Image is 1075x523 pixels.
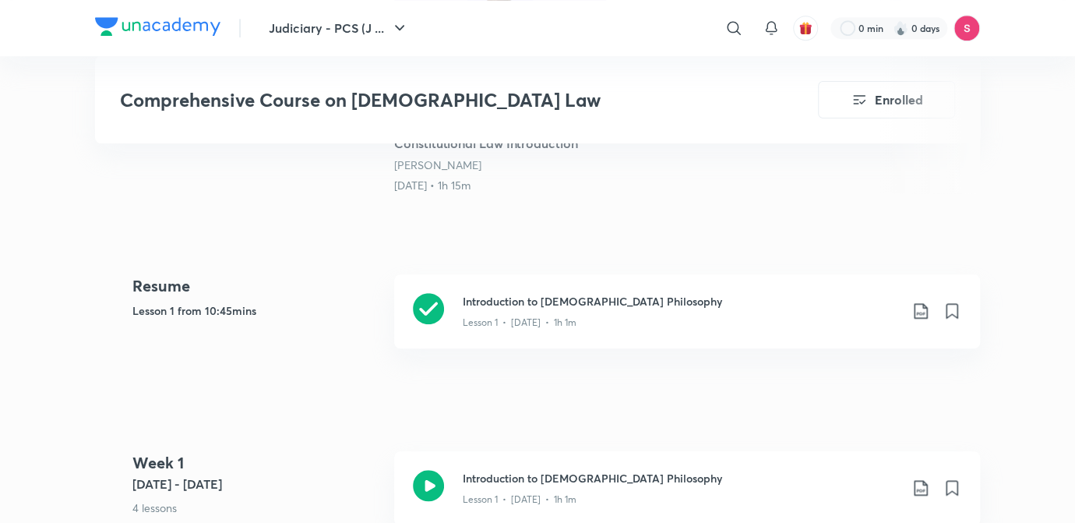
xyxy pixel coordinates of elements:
[798,21,812,35] img: avatar
[120,89,730,111] h3: Comprehensive Course on [DEMOGRAPHIC_DATA] Law
[394,178,606,193] div: 5th Aug • 1h 15m
[394,274,980,367] a: Introduction to [DEMOGRAPHIC_DATA] PhilosophyLesson 1 • [DATE] • 1h 1m
[95,17,220,36] img: Company Logo
[95,17,220,40] a: Company Logo
[463,493,576,507] p: Lesson 1 • [DATE] • 1h 1m
[259,12,418,44] button: Judiciary - PCS (J ...
[893,20,908,36] img: streak
[132,274,382,298] h4: Resume
[463,316,576,330] p: Lesson 1 • [DATE] • 1h 1m
[463,470,899,486] h3: Introduction to [DEMOGRAPHIC_DATA] Philosophy
[953,15,980,41] img: Sandeep Kumar
[132,302,382,319] h5: Lesson 1 from 10:45mins
[394,157,481,172] a: [PERSON_NAME]
[818,81,955,118] button: Enrolled
[132,475,382,493] h5: [DATE] - [DATE]
[463,293,899,309] h3: Introduction to [DEMOGRAPHIC_DATA] Philosophy
[132,500,382,516] p: 4 lessons
[793,16,818,41] button: avatar
[394,157,606,173] div: Anil Khanna
[132,451,382,475] h4: Week 1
